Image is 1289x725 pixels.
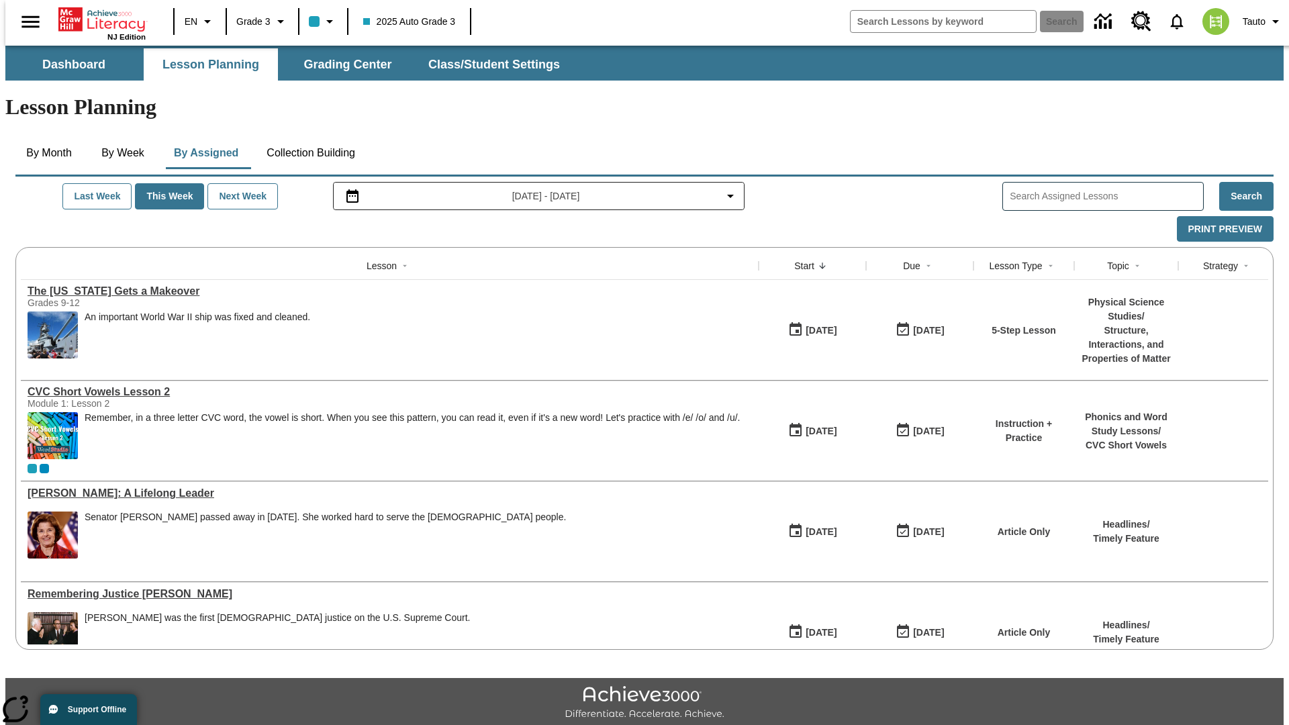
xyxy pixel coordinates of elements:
button: Grading Center [281,48,415,81]
p: Article Only [998,525,1051,539]
button: Select the date range menu item [339,188,739,204]
div: Remember, in a three letter CVC word, the vowel is short. When you see this pattern, you can read... [85,412,740,459]
p: Timely Feature [1093,532,1159,546]
input: Search Assigned Lessons [1010,187,1203,206]
button: 10/13/25: First time the lesson was available [783,418,841,444]
div: Topic [1107,259,1129,273]
a: Dianne Feinstein: A Lifelong Leader, Lessons [28,487,752,499]
button: Select a new avatar [1194,4,1237,39]
p: Structure, Interactions, and Properties of Matter [1081,324,1172,366]
p: Physical Science Studies / [1081,295,1172,324]
button: Open side menu [11,2,50,42]
span: Dashboard [42,57,105,72]
span: Sandra Day O'Connor was the first female justice on the U.S. Supreme Court. [85,612,470,659]
div: [DATE] [806,624,837,641]
span: Grading Center [303,57,391,72]
span: [DATE] - [DATE] [512,189,580,203]
button: This Week [135,183,204,209]
div: OL 2025 Auto Grade 4 [40,464,49,473]
div: Dianne Feinstein: A Lifelong Leader [28,487,752,499]
div: An important World War II ship was fixed and cleaned. [85,311,310,358]
div: Lesson Type [989,259,1042,273]
p: CVC Short Vowels [1081,438,1172,452]
button: Search [1219,182,1274,211]
a: Data Center [1086,3,1123,40]
div: [DATE] [806,423,837,440]
a: The Missouri Gets a Makeover, Lessons [28,285,752,297]
button: By Assigned [163,137,249,169]
button: Support Offline [40,694,137,725]
div: [PERSON_NAME] was the first [DEMOGRAPHIC_DATA] justice on the U.S. Supreme Court. [85,612,470,624]
span: Tauto [1243,15,1266,29]
div: [DATE] [913,624,944,641]
span: NJ Edition [107,33,146,41]
button: Sort [814,258,830,274]
img: Senator Dianne Feinstein of California smiles with the U.S. flag behind her. [28,512,78,559]
a: CVC Short Vowels Lesson 2, Lessons [28,386,752,398]
a: Remembering Justice O'Connor, Lessons [28,588,752,600]
div: Senator Dianne Feinstein passed away in September 2023. She worked hard to serve the American peo... [85,512,566,559]
button: 10/13/25: Last day the lesson can be accessed [891,418,949,444]
div: Grades 9-12 [28,297,229,308]
a: Notifications [1159,4,1194,39]
button: Sort [920,258,937,274]
div: An important World War II ship was fixed and cleaned. [85,311,310,323]
button: 10/15/25: Last day the lesson can be accessed [891,318,949,343]
img: Achieve3000 Differentiate Accelerate Achieve [565,686,724,720]
button: Next Week [207,183,278,209]
div: [DATE] [913,423,944,440]
div: Due [903,259,920,273]
p: Headlines / [1093,618,1159,632]
div: Home [58,5,146,41]
span: 2025 Auto Grade 3 [363,15,456,29]
button: 10/13/25: First time the lesson was available [783,519,841,544]
a: Resource Center, Will open in new tab [1123,3,1159,40]
p: Instruction + Practice [980,417,1067,445]
div: Current Class [28,464,37,473]
span: Class/Student Settings [428,57,560,72]
h1: Lesson Planning [5,95,1284,119]
div: Strategy [1203,259,1238,273]
div: SubNavbar [5,46,1284,81]
img: A group of people gather near the USS Missouri [28,311,78,358]
button: 10/15/25: First time the lesson was available [783,318,841,343]
div: The Missouri Gets a Makeover [28,285,752,297]
button: Sort [1129,258,1145,274]
button: Class/Student Settings [418,48,571,81]
div: [DATE] [913,322,944,339]
button: Sort [1238,258,1254,274]
span: Lesson Planning [162,57,259,72]
button: Dashboard [7,48,141,81]
a: Home [58,6,146,33]
p: 5-Step Lesson [992,324,1056,338]
div: [DATE] [806,524,837,540]
div: [DATE] [806,322,837,339]
img: avatar image [1202,8,1229,35]
div: Senator [PERSON_NAME] passed away in [DATE]. She worked hard to serve the [DEMOGRAPHIC_DATA] people. [85,512,566,523]
button: Lesson Planning [144,48,278,81]
input: search field [851,11,1036,32]
div: CVC Short Vowels Lesson 2 [28,386,752,398]
img: Chief Justice Warren Burger, wearing a black robe, holds up his right hand and faces Sandra Day O... [28,612,78,659]
button: Profile/Settings [1237,9,1289,34]
button: 10/13/25: First time the lesson was available [783,620,841,645]
button: Grade: Grade 3, Select a grade [231,9,294,34]
button: Print Preview [1177,216,1274,242]
span: Support Offline [68,705,126,714]
img: CVC Short Vowels Lesson 2. [28,412,78,459]
button: Language: EN, Select a language [179,9,222,34]
span: EN [185,15,197,29]
button: Collection Building [256,137,366,169]
p: Article Only [998,626,1051,640]
div: [DATE] [913,524,944,540]
div: Module 1: Lesson 2 [28,398,229,409]
button: By Month [15,137,83,169]
button: Class color is light blue. Change class color [303,9,343,34]
button: Sort [397,258,413,274]
div: Start [794,259,814,273]
p: Phonics and Word Study Lessons / [1081,410,1172,438]
p: Remember, in a three letter CVC word, the vowel is short. When you see this pattern, you can read... [85,412,740,424]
